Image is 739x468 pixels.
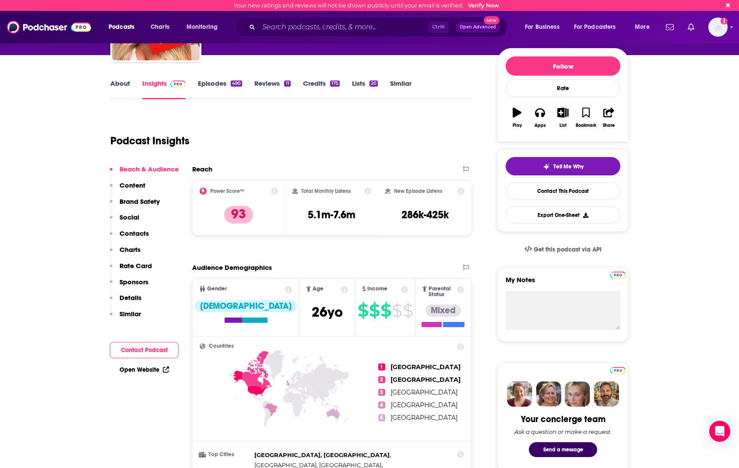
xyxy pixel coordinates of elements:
[7,19,91,35] a: Podchaser - Follow, Share and Rate Podcasts
[574,21,616,33] span: For Podcasters
[142,79,186,99] a: InsightsPodchaser Pro
[610,270,626,279] a: Pro website
[187,21,218,33] span: Monitoring
[391,363,461,371] span: [GEOGRAPHIC_DATA]
[426,304,461,317] div: Mixed
[635,21,650,33] span: More
[507,381,532,407] img: Sydney Profile
[110,213,139,229] button: Social
[574,102,597,133] button: Bookmark
[151,21,169,33] span: Charts
[391,376,461,384] span: [GEOGRAPHIC_DATA]
[403,304,413,318] span: $
[145,20,175,34] a: Charts
[254,451,390,458] span: [GEOGRAPHIC_DATA], [GEOGRAPHIC_DATA]
[514,428,612,435] div: Ask a question or make a request.
[192,263,272,272] h2: Audience Demographics
[254,450,391,460] span: ,
[180,20,229,34] button: open menu
[684,20,698,35] a: Show notifications dropdown
[543,163,550,170] img: tell me why sparkle
[484,16,500,24] span: New
[380,304,391,318] span: $
[610,366,626,374] a: Pro website
[110,181,145,197] button: Content
[708,17,728,37] span: Logged in as Citichaser
[629,20,661,34] button: open menu
[721,17,728,24] svg: Email not verified
[392,304,402,318] span: $
[120,197,160,206] p: Brand Safety
[110,278,148,294] button: Sponsors
[378,376,385,383] span: 2
[195,300,297,312] div: [DEMOGRAPHIC_DATA]
[525,21,560,33] span: For Business
[209,343,234,349] span: Countries
[506,157,620,175] button: tell me why sparkleTell Me Why
[109,21,134,33] span: Podcasts
[534,246,602,253] span: Get this podcast via API
[120,165,179,173] p: Reach & Audience
[708,17,728,37] button: Show profile menu
[120,278,148,286] p: Sponsors
[535,123,546,128] div: Apps
[378,414,385,421] span: 5
[120,245,141,254] p: Charts
[330,80,340,87] div: 175
[506,206,620,224] button: Export One-Sheet
[378,402,385,409] span: 4
[303,79,340,99] a: Credits175
[528,102,551,133] button: Apps
[110,79,130,99] a: About
[200,452,251,458] h3: Top Cities
[110,262,152,278] button: Rate Card
[120,181,145,189] p: Content
[358,304,368,318] span: $
[170,80,186,87] img: Podchaser Pro
[110,134,190,147] h1: Podcast Insights
[378,363,385,370] span: 1
[120,293,141,302] p: Details
[553,163,584,170] span: Tell Me Why
[708,17,728,37] img: User Profile
[709,421,730,442] div: Open Intercom Messenger
[110,165,179,181] button: Reach & Audience
[369,80,378,87] div: 20
[224,206,253,224] p: 93
[110,293,141,310] button: Details
[120,310,141,318] p: Similar
[352,79,378,99] a: Lists20
[506,182,620,199] a: Contact This Podcast
[529,442,597,457] button: Send a message
[110,245,141,262] button: Charts
[506,56,620,76] button: Follow
[513,123,522,128] div: Play
[301,188,351,194] h2: Total Monthly Listens
[369,304,380,318] span: $
[517,239,609,260] a: Get this podcast via API
[391,401,457,409] span: [GEOGRAPHIC_DATA]
[576,123,596,128] div: Bookmark
[313,286,324,292] span: Age
[391,414,457,422] span: [GEOGRAPHIC_DATA]
[102,20,146,34] button: open menu
[391,388,457,396] span: [GEOGRAPHIC_DATA]
[259,20,428,34] input: Search podcasts, credits, & more...
[394,188,442,194] h2: New Episode Listens
[120,262,152,270] p: Rate Card
[312,304,343,321] span: 26 yo
[603,123,615,128] div: Share
[284,80,290,87] div: 11
[536,381,561,407] img: Barbara Profile
[192,165,212,173] h2: Reach
[428,21,449,33] span: Ctrl K
[521,414,605,425] div: Your concierge team
[598,102,620,133] button: Share
[568,20,629,34] button: open menu
[552,102,574,133] button: List
[506,102,528,133] button: Play
[594,381,619,407] img: Jon Profile
[378,389,385,396] span: 3
[120,366,169,374] a: Open Website
[308,208,355,221] h3: 5.1m-7.6m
